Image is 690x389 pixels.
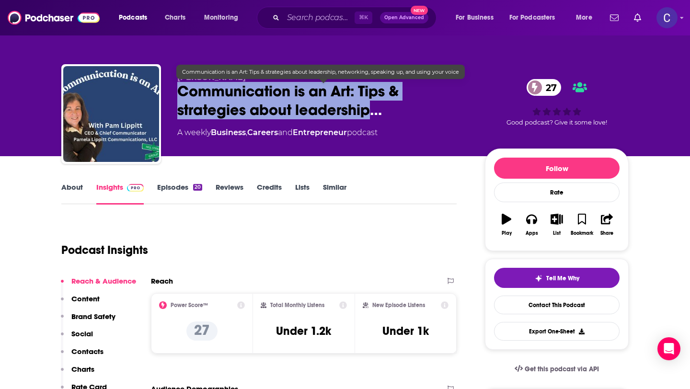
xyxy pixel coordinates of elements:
h2: Total Monthly Listens [270,302,324,309]
div: Bookmark [571,230,593,236]
button: Export One-Sheet [494,322,620,341]
div: Apps [526,230,538,236]
span: Good podcast? Give it some love! [506,119,607,126]
span: and [278,128,293,137]
a: Show notifications dropdown [630,10,645,26]
p: Content [71,294,100,303]
span: Logged in as publicityxxtina [656,7,678,28]
p: Social [71,329,93,338]
span: Tell Me Why [546,275,579,282]
button: open menu [449,10,506,25]
button: open menu [197,10,251,25]
button: Play [494,207,519,242]
span: Get this podcast via API [525,365,599,373]
span: Podcasts [119,11,147,24]
button: Reach & Audience [61,276,136,294]
button: open menu [112,10,160,25]
a: Credits [257,183,282,205]
a: Reviews [216,183,243,205]
button: open menu [569,10,604,25]
img: User Profile [656,7,678,28]
div: Rate [494,183,620,202]
span: ⌘ K [355,11,372,24]
a: Show notifications dropdown [606,10,622,26]
a: Similar [323,183,346,205]
img: Podchaser Pro [127,184,144,192]
span: , [246,128,247,137]
button: Contacts [61,347,103,365]
button: Apps [519,207,544,242]
span: For Business [456,11,494,24]
a: Charts [159,10,191,25]
a: Lists [295,183,310,205]
button: Brand Safety [61,312,115,330]
a: InsightsPodchaser Pro [96,183,144,205]
div: 20 [193,184,202,191]
span: For Podcasters [509,11,555,24]
a: Episodes20 [157,183,202,205]
h1: Podcast Insights [61,243,148,257]
input: Search podcasts, credits, & more... [283,10,355,25]
button: Charts [61,365,94,382]
div: A weekly podcast [177,127,378,138]
span: 27 [536,79,562,96]
div: List [553,230,561,236]
p: Reach & Audience [71,276,136,286]
button: tell me why sparkleTell Me Why [494,268,620,288]
div: Open Intercom Messenger [657,337,680,360]
a: Contact This Podcast [494,296,620,314]
p: Charts [71,365,94,374]
img: Communication is an Art: Tips & strategies about leadership, networking, speaking up, and using y... [63,66,159,162]
a: About [61,183,83,205]
span: Open Advanced [384,15,424,20]
div: 27Good podcast? Give it some love! [485,73,629,132]
button: Content [61,294,100,312]
p: Contacts [71,347,103,356]
div: Share [600,230,613,236]
a: Business [211,128,246,137]
span: Monitoring [204,11,238,24]
h2: Reach [151,276,173,286]
h2: New Episode Listens [372,302,425,309]
span: New [411,6,428,15]
a: Get this podcast via API [507,357,607,381]
p: 27 [186,321,218,341]
button: Show profile menu [656,7,678,28]
h3: Under 1k [382,324,429,338]
button: Open AdvancedNew [380,12,428,23]
a: Careers [247,128,278,137]
span: More [576,11,592,24]
img: tell me why sparkle [535,275,542,282]
button: open menu [503,10,569,25]
h2: Power Score™ [171,302,208,309]
button: Social [61,329,93,347]
p: Brand Safety [71,312,115,321]
button: Share [595,207,620,242]
div: Search podcasts, credits, & more... [266,7,446,29]
a: Entrepreneur [293,128,347,137]
h3: Under 1.2k [276,324,331,338]
button: Follow [494,158,620,179]
a: 27 [527,79,562,96]
div: Communication is an Art: Tips & strategies about leadership, networking, speaking up, and using y... [176,65,465,79]
button: Bookmark [569,207,594,242]
span: Charts [165,11,185,24]
div: Play [502,230,512,236]
button: List [544,207,569,242]
img: Podchaser - Follow, Share and Rate Podcasts [8,9,100,27]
